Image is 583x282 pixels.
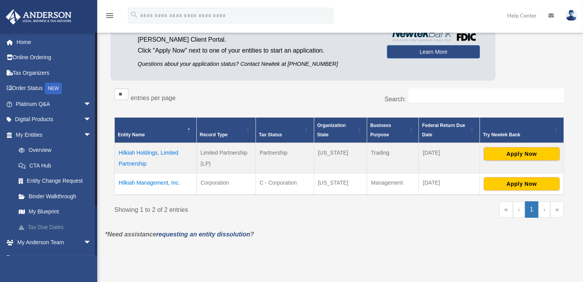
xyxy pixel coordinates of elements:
[565,10,577,21] img: User Pic
[11,143,99,158] a: Overview
[4,9,74,25] img: Anderson Advisors Platinum Portal
[105,11,114,20] i: menu
[84,96,99,112] span: arrow_drop_down
[84,235,99,251] span: arrow_drop_down
[138,45,375,56] p: Click "Apply Now" next to one of your entities to start an application.
[138,23,375,45] p: by applying from the [PERSON_NAME] Client Portal.
[138,59,375,69] p: Questions about your application status? Contact Newtek at [PHONE_NUMBER]
[196,117,256,143] th: Record Type: Activate to sort
[259,132,282,137] span: Tax Status
[115,117,197,143] th: Entity Name: Activate to invert sorting
[385,96,406,102] label: Search:
[118,132,145,137] span: Entity Name
[419,143,480,173] td: [DATE]
[367,173,419,195] td: Management
[314,173,367,195] td: [US_STATE]
[5,96,103,112] a: Platinum Q&Aarrow_drop_down
[114,201,333,215] div: Showing 1 to 2 of 2 entries
[550,201,564,218] a: Last
[131,95,176,101] label: entries per page
[196,173,256,195] td: Corporation
[5,127,103,143] a: My Entitiesarrow_drop_down
[391,29,476,41] img: NewtekBankLogoSM.png
[11,219,103,235] a: Tax Due Dates
[422,123,465,137] span: Federal Return Due Date
[5,50,103,65] a: Online Ordering
[513,201,525,218] a: Previous
[11,158,103,173] a: CTA Hub
[84,127,99,143] span: arrow_drop_down
[5,34,103,50] a: Home
[317,123,346,137] span: Organization State
[5,65,103,81] a: Tax Organizers
[387,45,480,58] a: Learn More
[84,250,99,266] span: arrow_drop_down
[483,130,552,139] div: Try Newtek Bank
[11,189,103,204] a: Binder Walkthrough
[256,173,314,195] td: C - Corporation
[480,117,564,143] th: Try Newtek Bank : Activate to sort
[105,231,254,238] em: *Need assistance ?
[115,173,197,195] td: Hilkiah Management, Inc.
[11,173,103,189] a: Entity Change Request
[419,117,480,143] th: Federal Return Due Date: Activate to sort
[367,143,419,173] td: Trading
[484,147,560,160] button: Apply Now
[499,201,513,218] a: First
[314,143,367,173] td: [US_STATE]
[419,173,480,195] td: [DATE]
[200,132,228,137] span: Record Type
[84,112,99,128] span: arrow_drop_down
[45,83,62,94] div: NEW
[11,204,103,220] a: My Blueprint
[130,11,138,19] i: search
[370,123,391,137] span: Business Purpose
[5,250,103,266] a: My Documentsarrow_drop_down
[5,112,103,127] a: Digital Productsarrow_drop_down
[156,231,250,238] a: requesting an entity dissolution
[115,143,197,173] td: Hilkiah Holdings, Limited Partnership
[256,143,314,173] td: Partnership
[256,117,314,143] th: Tax Status: Activate to sort
[314,117,367,143] th: Organization State: Activate to sort
[105,14,114,20] a: menu
[5,81,103,97] a: Order StatusNEW
[525,201,539,218] a: 1
[5,235,103,250] a: My Anderson Teamarrow_drop_down
[538,201,550,218] a: Next
[484,177,560,190] button: Apply Now
[367,117,419,143] th: Business Purpose: Activate to sort
[196,143,256,173] td: Limited Partnership (LP)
